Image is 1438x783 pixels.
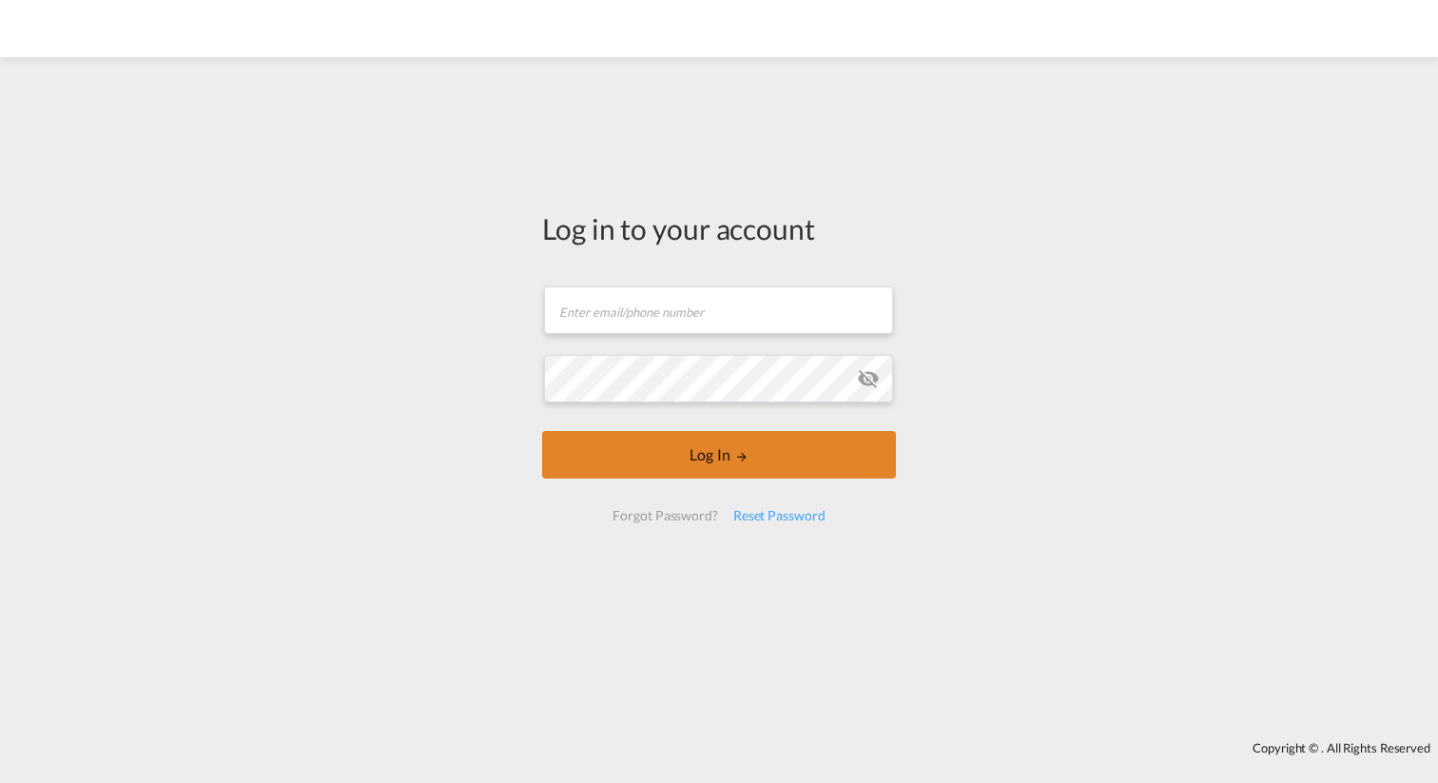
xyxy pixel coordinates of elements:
[542,431,896,479] button: LOGIN
[542,208,896,248] div: Log in to your account
[857,367,880,390] md-icon: icon-eye-off
[544,286,893,334] input: Enter email/phone number
[726,499,833,533] div: Reset Password
[605,499,725,533] div: Forgot Password?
